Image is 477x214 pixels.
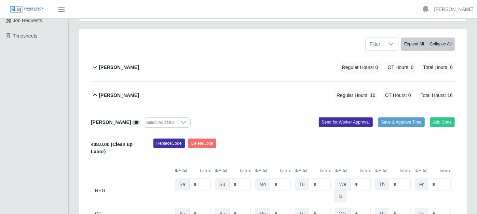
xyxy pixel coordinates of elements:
div: bulk actions [401,38,455,51]
div: [DATE] [255,168,291,173]
span: Tu [295,179,309,190]
div: [DATE] [175,168,211,173]
span: Regular Hours: 16 [335,90,378,101]
button: Expand All [401,38,427,51]
span: Filter [366,38,384,51]
b: [PERSON_NAME] [99,64,139,71]
span: Total Hours: 0 [421,62,455,73]
span: Job Requests [13,18,42,23]
button: [PERSON_NAME] Regular Hours: 0 OT Hours: 0 Total Hours: 0 [91,54,455,81]
button: Add Code [430,117,455,127]
span: We [335,179,351,190]
span: OT Hours: 0 [383,90,413,101]
a: [PERSON_NAME] [434,6,474,13]
div: [DATE] [215,168,251,173]
span: Fr [415,179,428,190]
a: View/Edit Notes [132,119,140,125]
button: DeleteCode [188,139,217,148]
div: [DATE] [375,168,411,173]
b: [PERSON_NAME] [99,92,139,99]
button: Timers [439,168,451,173]
button: Collapse All [427,38,455,51]
span: Th [375,179,389,190]
button: [PERSON_NAME] Regular Hours: 16 OT Hours: 0 Total Hours: 16 [91,82,455,109]
span: Total Hours: 16 [419,90,455,101]
button: Timers [319,168,331,173]
span: Su [215,179,230,190]
div: [DATE] [335,168,371,173]
b: 408.0.00 (Clean up Labor) [91,142,133,154]
button: Timers [279,168,291,173]
button: Timers [239,168,251,173]
img: SLM Logo [10,6,44,13]
button: Timers [399,168,411,173]
div: [DATE] [295,168,331,173]
div: Select Add Ons [144,118,177,127]
b: s [339,193,342,200]
button: Timers [199,168,211,173]
span: Timesheets [13,33,38,39]
b: [PERSON_NAME] [91,119,131,125]
span: Sa [175,179,190,190]
span: OT Hours: 0 [386,62,416,73]
button: Timers [359,168,371,173]
span: Mo [255,179,270,190]
div: REG [95,179,171,202]
span: Regular Hours: 0 [340,62,380,73]
div: [DATE] [415,168,451,173]
button: ReplaceCode [153,139,185,148]
button: Save & Approve Time [378,117,425,127]
button: Send for Worker Approval [319,117,373,127]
